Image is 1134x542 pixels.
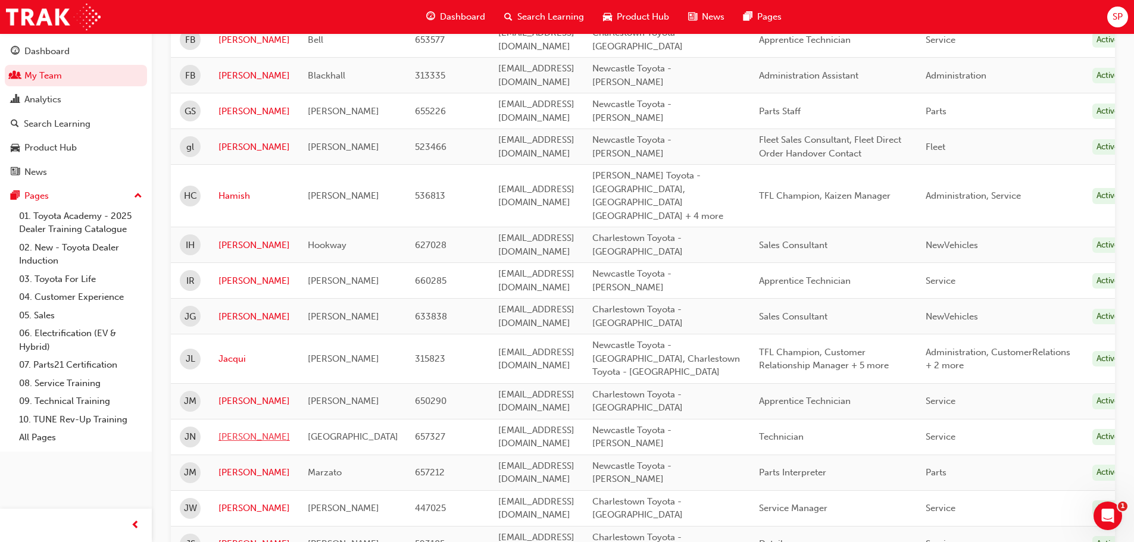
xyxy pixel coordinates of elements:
span: JL [186,352,195,366]
span: [EMAIL_ADDRESS][DOMAIN_NAME] [498,134,574,159]
span: TFL Champion, Customer Relationship Manager + 5 more [759,347,889,371]
span: JN [185,430,196,444]
span: Parts [926,106,946,117]
div: Active [1092,188,1123,204]
span: Service Manager [759,503,827,513]
span: Charlestown Toyota - [GEOGRAPHIC_DATA] [592,389,683,413]
a: [PERSON_NAME] [218,502,290,515]
span: 1 [1118,502,1127,511]
div: Active [1092,309,1123,325]
span: Charlestown Toyota - [GEOGRAPHIC_DATA] [592,233,683,257]
span: [EMAIL_ADDRESS][DOMAIN_NAME] [498,184,574,208]
span: JG [185,310,196,324]
span: [EMAIL_ADDRESS][DOMAIN_NAME] [498,99,574,123]
a: 05. Sales [14,306,147,325]
a: 06. Electrification (EV & Hybrid) [14,324,147,356]
a: news-iconNews [679,5,734,29]
span: 447025 [415,503,446,513]
span: Pages [757,10,782,24]
span: gl [186,140,194,154]
span: [EMAIL_ADDRESS][DOMAIN_NAME] [498,233,574,257]
span: Parts Staff [759,106,801,117]
span: prev-icon [131,518,140,533]
span: Apprentice Technician [759,275,851,286]
span: Newcastle Toyota - [PERSON_NAME] [592,63,671,87]
span: Administration Assistant [759,70,858,81]
span: car-icon [603,10,612,24]
span: Newcastle Toyota - [PERSON_NAME] [592,134,671,159]
div: News [24,165,47,179]
a: Search Learning [5,113,147,135]
span: guage-icon [11,46,20,57]
span: Blackhall [308,70,345,81]
span: Charlestown Toyota - [GEOGRAPHIC_DATA] [592,496,683,521]
span: NewVehicles [926,311,978,322]
a: Jacqui [218,352,290,366]
span: 655226 [415,106,446,117]
span: [EMAIL_ADDRESS][DOMAIN_NAME] [498,347,574,371]
img: Trak [6,4,101,30]
span: Bell [308,35,323,45]
span: [PERSON_NAME] [308,142,379,152]
span: Fleet Sales Consultant, Fleet Direct Order Handover Contact [759,134,901,159]
span: GS [185,105,196,118]
a: [PERSON_NAME] [218,310,290,324]
button: Pages [5,185,147,207]
a: News [5,161,147,183]
span: 657212 [415,467,445,478]
span: [PERSON_NAME] Toyota - [GEOGRAPHIC_DATA], [GEOGRAPHIC_DATA] [GEOGRAPHIC_DATA] + 4 more [592,170,723,221]
div: Active [1092,237,1123,253]
span: Newcastle Toyota - [PERSON_NAME] [592,268,671,293]
div: Dashboard [24,45,70,58]
a: [PERSON_NAME] [218,105,290,118]
a: Analytics [5,89,147,111]
span: Parts Interpreter [759,467,826,478]
a: [PERSON_NAME] [218,33,290,47]
span: [EMAIL_ADDRESS][DOMAIN_NAME] [498,63,574,87]
span: JM [184,466,196,480]
span: 627028 [415,240,446,250]
span: [EMAIL_ADDRESS][DOMAIN_NAME] [498,425,574,449]
span: [PERSON_NAME] [308,503,379,513]
a: car-iconProduct Hub [593,5,679,29]
a: 04. Customer Experience [14,288,147,306]
button: DashboardMy TeamAnalyticsSearch LearningProduct HubNews [5,38,147,185]
span: Technician [759,431,804,442]
div: Active [1092,500,1123,516]
a: 10. TUNE Rev-Up Training [14,411,147,429]
a: [PERSON_NAME] [218,239,290,252]
span: 657327 [415,431,445,442]
span: guage-icon [426,10,435,24]
span: Newcastle Toyota - [PERSON_NAME] [592,99,671,123]
span: Service [926,396,955,406]
span: SP [1113,10,1123,24]
span: [EMAIL_ADDRESS][DOMAIN_NAME] [498,268,574,293]
span: Administration, Service [926,190,1021,201]
span: Service [926,275,955,286]
div: Active [1092,429,1123,445]
span: Newcastle Toyota - [PERSON_NAME] [592,425,671,449]
a: [PERSON_NAME] [218,140,290,154]
span: people-icon [11,71,20,82]
span: [PERSON_NAME] [308,190,379,201]
span: Service [926,503,955,513]
a: All Pages [14,428,147,447]
span: [PERSON_NAME] [308,106,379,117]
div: Analytics [24,93,61,106]
span: News [702,10,724,24]
span: 536813 [415,190,445,201]
span: [PERSON_NAME] [308,275,379,286]
span: [PERSON_NAME] [308,353,379,364]
span: HC [184,189,197,203]
a: [PERSON_NAME] [218,69,290,83]
span: Search Learning [517,10,584,24]
div: Active [1092,104,1123,120]
span: Administration [926,70,986,81]
span: Parts [926,467,946,478]
span: IR [186,274,195,288]
span: Service [926,431,955,442]
span: Dashboard [440,10,485,24]
span: 315823 [415,353,445,364]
